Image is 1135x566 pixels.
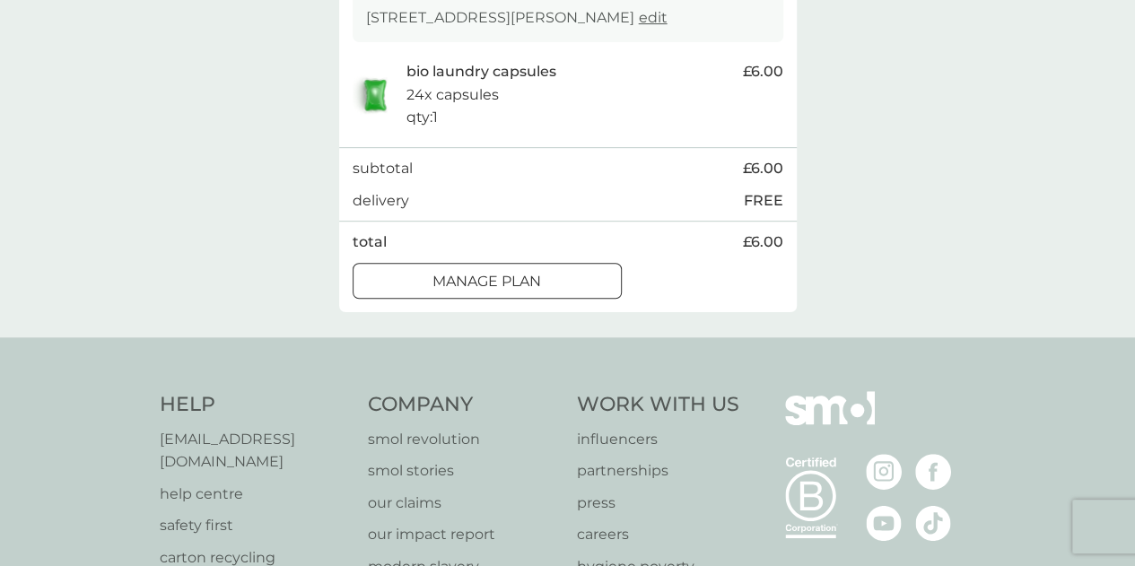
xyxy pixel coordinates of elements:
[353,231,387,254] p: total
[577,523,739,546] a: careers
[406,83,499,107] p: 24x capsules
[744,189,783,213] p: FREE
[353,157,413,180] p: subtotal
[353,263,622,299] button: Manage plan
[368,428,559,451] a: smol revolution
[368,492,559,515] a: our claims
[160,391,351,419] h4: Help
[160,514,351,537] a: safety first
[577,492,739,515] a: press
[406,106,438,129] p: qty : 1
[160,483,351,506] a: help centre
[368,523,559,546] a: our impact report
[366,6,668,30] p: [STREET_ADDRESS][PERSON_NAME]
[866,454,902,490] img: visit the smol Instagram page
[160,428,351,474] a: [EMAIL_ADDRESS][DOMAIN_NAME]
[368,391,559,419] h4: Company
[353,189,409,213] p: delivery
[743,157,783,180] span: £6.00
[577,459,739,483] a: partnerships
[915,505,951,541] img: visit the smol Tiktok page
[639,9,668,26] a: edit
[915,454,951,490] img: visit the smol Facebook page
[577,391,739,419] h4: Work With Us
[743,231,783,254] span: £6.00
[743,60,783,83] span: £6.00
[785,391,875,452] img: smol
[866,505,902,541] img: visit the smol Youtube page
[368,459,559,483] a: smol stories
[432,270,541,293] p: Manage plan
[406,60,556,83] p: bio laundry capsules
[577,428,739,451] a: influencers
